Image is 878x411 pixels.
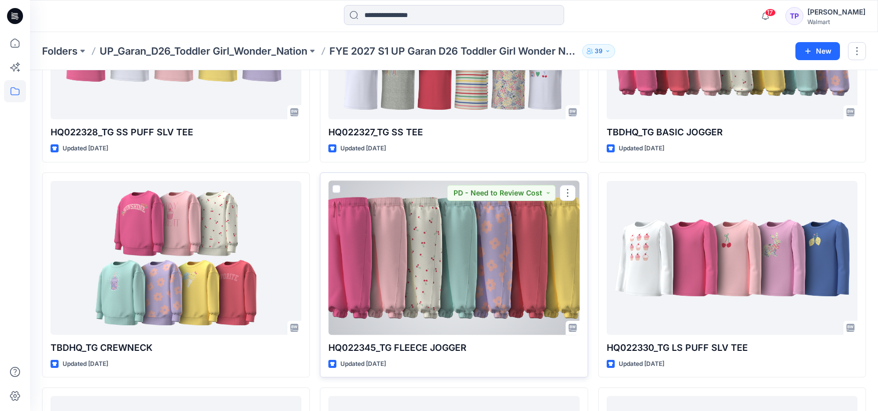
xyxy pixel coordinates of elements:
[63,143,108,154] p: Updated [DATE]
[42,44,78,58] a: Folders
[328,125,579,139] p: HQ022327_TG SS TEE
[328,181,579,335] a: HQ022345_TG FLEECE JOGGER
[607,341,857,355] p: HQ022330_TG LS PUFF SLV TEE
[51,181,301,335] a: TBDHQ_TG CREWNECK
[595,46,603,57] p: 39
[607,125,857,139] p: TBDHQ_TG BASIC JOGGER
[607,181,857,335] a: HQ022330_TG LS PUFF SLV TEE
[340,359,386,369] p: Updated [DATE]
[785,7,803,25] div: TP
[51,341,301,355] p: TBDHQ_TG CREWNECK
[807,6,865,18] div: [PERSON_NAME]
[582,44,615,58] button: 39
[63,359,108,369] p: Updated [DATE]
[328,341,579,355] p: HQ022345_TG FLEECE JOGGER
[619,143,664,154] p: Updated [DATE]
[795,42,840,60] button: New
[807,18,865,26] div: Walmart
[51,125,301,139] p: HQ022328_TG SS PUFF SLV TEE
[765,9,776,17] span: 17
[329,44,578,58] p: FYE 2027 S1 UP Garan D26 Toddler Girl Wonder Nation
[100,44,307,58] a: UP_Garan_D26_Toddler Girl_Wonder_Nation
[340,143,386,154] p: Updated [DATE]
[619,359,664,369] p: Updated [DATE]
